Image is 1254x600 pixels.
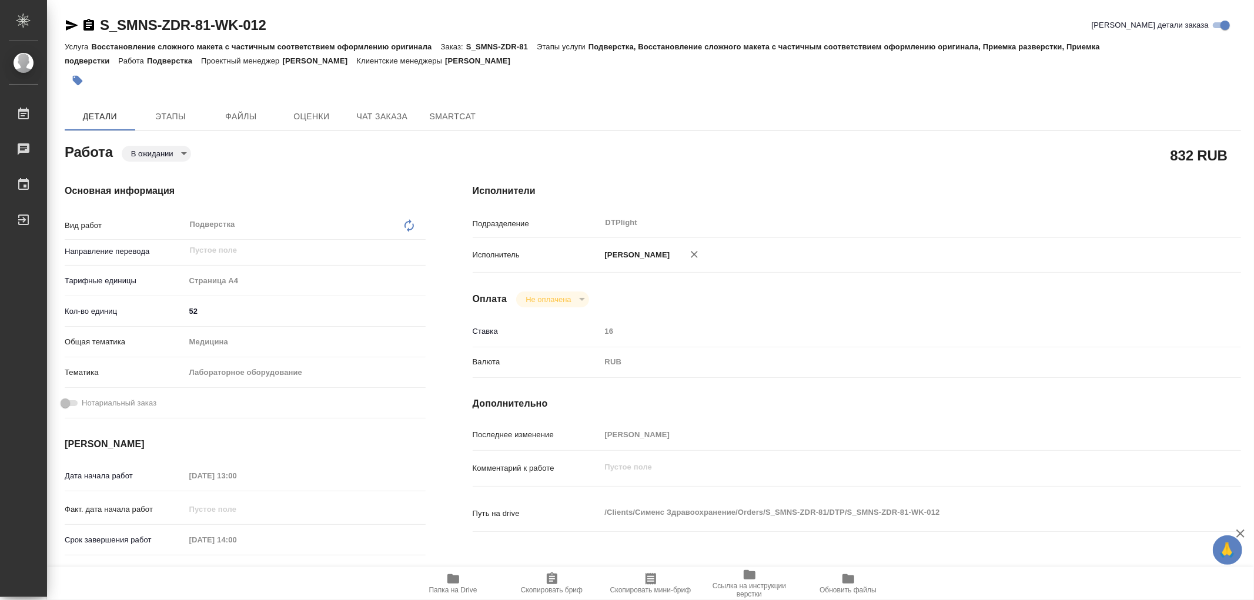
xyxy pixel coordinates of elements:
[65,275,185,287] p: Тарифные единицы
[82,18,96,32] button: Скопировать ссылку
[1092,19,1209,31] span: [PERSON_NAME] детали заказа
[100,17,266,33] a: S_SMNS-ZDR-81-WK-012
[283,56,357,65] p: [PERSON_NAME]
[213,109,269,124] span: Файлы
[820,586,877,594] span: Обновить файлы
[473,326,601,337] p: Ставка
[91,42,440,51] p: Восстановление сложного макета с частичным соответствием оформлению оригинала
[522,294,574,304] button: Не оплачена
[65,246,185,257] p: Направление перевода
[65,68,91,93] button: Добавить тэг
[185,271,426,291] div: Страница А4
[356,56,445,65] p: Клиентские менеджеры
[185,303,426,320] input: ✎ Введи что-нибудь
[473,249,601,261] p: Исполнитель
[700,567,799,600] button: Ссылка на инструкции верстки
[185,531,288,548] input: Пустое поле
[473,429,601,441] p: Последнее изменение
[128,149,177,159] button: В ожидании
[601,502,1177,522] textarea: /Clients/Сименс Здравоохранение/Orders/S_SMNS-ZDR-81/DTP/S_SMNS-ZDR-81-WK-012
[521,586,583,594] span: Скопировать бриф
[185,332,426,352] div: Медицина
[537,42,588,51] p: Этапы услуги
[65,306,185,317] p: Кол-во единиц
[473,356,601,368] p: Валюта
[185,363,426,383] div: Лабораторное оборудование
[185,501,288,518] input: Пустое поле
[601,426,1177,443] input: Пустое поле
[601,323,1177,340] input: Пустое поле
[516,291,588,307] div: В ожидании
[142,109,199,124] span: Этапы
[65,367,185,378] p: Тематика
[473,218,601,230] p: Подразделение
[404,567,503,600] button: Папка на Drive
[354,109,410,124] span: Чат заказа
[118,56,147,65] p: Работа
[1218,538,1238,562] span: 🙏
[283,109,340,124] span: Оценки
[72,109,128,124] span: Детали
[65,470,185,482] p: Дата начала работ
[473,508,601,519] p: Путь на drive
[201,56,282,65] p: Проектный менеджер
[1213,535,1242,565] button: 🙏
[799,567,898,600] button: Обновить файлы
[601,352,1177,372] div: RUB
[185,467,288,484] input: Пустое поле
[445,56,519,65] p: [PERSON_NAME]
[1171,145,1228,165] h2: 832 RUB
[473,184,1241,198] h4: Исполнители
[122,146,191,162] div: В ожидании
[466,42,537,51] p: S_SMNS-ZDR-81
[707,582,792,598] span: Ссылка на инструкции верстки
[473,397,1241,411] h4: Дополнительно
[601,249,670,261] p: [PERSON_NAME]
[65,534,185,546] p: Срок завершения работ
[65,42,91,51] p: Услуга
[82,397,156,409] span: Нотариальный заказ
[147,56,201,65] p: Подверстка
[424,109,481,124] span: SmartCat
[610,586,691,594] span: Скопировать мини-бриф
[65,18,79,32] button: Скопировать ссылку для ЯМессенджера
[65,220,185,232] p: Вид работ
[189,243,398,257] input: Пустое поле
[473,462,601,474] p: Комментарий к работе
[429,586,477,594] span: Папка на Drive
[65,437,426,451] h4: [PERSON_NAME]
[473,292,507,306] h4: Оплата
[65,336,185,348] p: Общая тематика
[65,140,113,162] h2: Работа
[503,567,601,600] button: Скопировать бриф
[601,567,700,600] button: Скопировать мини-бриф
[681,242,707,267] button: Удалить исполнителя
[441,42,466,51] p: Заказ:
[65,42,1100,65] p: Подверстка, Восстановление сложного макета с частичным соответствием оформлению оригинала, Приемк...
[65,504,185,515] p: Факт. дата начала работ
[65,184,426,198] h4: Основная информация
